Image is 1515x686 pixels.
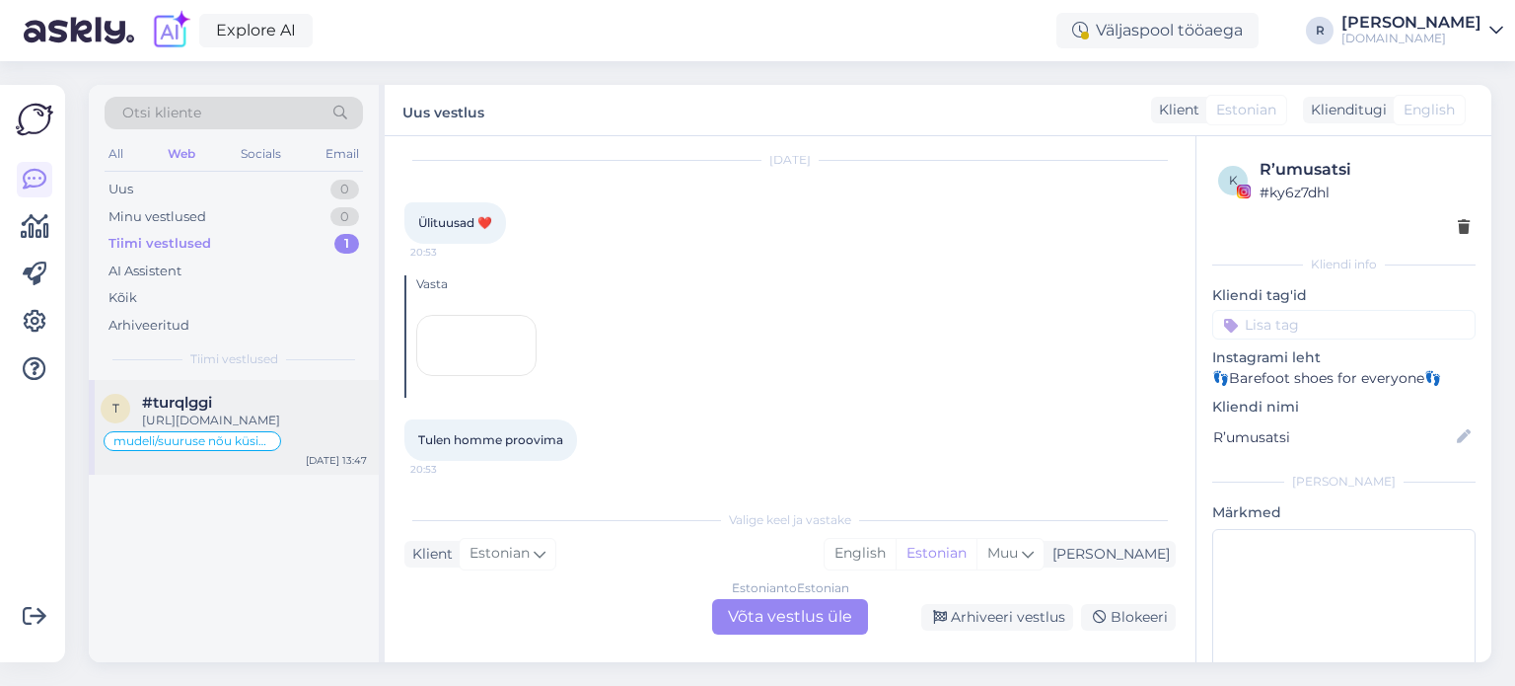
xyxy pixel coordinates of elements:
div: Minu vestlused [108,207,206,227]
div: [URL][DOMAIN_NAME] [142,412,367,429]
span: #turqlggi [142,394,212,412]
img: Askly Logo [16,101,53,138]
div: [DOMAIN_NAME] [1341,31,1481,46]
p: Kliendi tag'id [1212,285,1476,306]
div: # ky6z7dhl [1260,182,1470,203]
div: 0 [330,207,359,227]
div: 0 [330,180,359,199]
p: Instagrami leht [1212,347,1476,368]
div: All [105,141,127,167]
span: 20:53 [410,462,484,477]
div: R [1306,17,1334,44]
div: [PERSON_NAME] [1341,15,1481,31]
div: AI Assistent [108,262,181,281]
div: Arhiveeri vestlus [921,604,1073,631]
input: Lisa tag [1212,310,1476,340]
p: Märkmed [1212,502,1476,523]
div: Klient [404,544,453,565]
p: 👣Barefoot shoes for everyone👣 [1212,368,1476,389]
span: English [1404,100,1455,120]
div: Socials [237,141,285,167]
div: Uus [108,180,133,199]
input: Lisa nimi [1213,426,1453,448]
span: t [112,401,119,416]
div: Kõik [108,288,137,308]
div: [DATE] [404,151,1176,169]
div: Estonian [896,539,976,569]
div: Valige keel ja vastake [404,511,1176,529]
div: English [825,539,896,569]
div: [PERSON_NAME] [1212,473,1476,491]
span: Tiimi vestlused [190,350,278,368]
div: R’umusatsi [1260,158,1470,182]
div: Blokeeri [1081,604,1176,631]
div: Email [322,141,363,167]
div: Arhiveeritud [108,316,189,336]
span: 20:53 [410,245,484,260]
label: Uus vestlus [402,97,484,123]
div: 1 [334,234,359,254]
div: [PERSON_NAME] [1045,544,1170,565]
span: Otsi kliente [122,103,201,123]
div: Klient [1151,100,1199,120]
span: Muu [987,544,1018,562]
span: Tulen homme proovima [418,432,563,447]
span: Ülituusad ❤️ [418,215,492,230]
p: Kliendi nimi [1212,397,1476,418]
div: Klienditugi [1303,100,1387,120]
div: [DATE] 13:47 [306,453,367,468]
span: mudeli/suuruse nõu küsimine [113,435,271,447]
div: Kliendi info [1212,256,1476,273]
a: Explore AI [199,14,313,47]
div: Tiimi vestlused [108,234,211,254]
div: Väljaspool tööaega [1056,13,1259,48]
div: Estonian to Estonian [732,579,849,597]
div: Web [164,141,199,167]
a: [PERSON_NAME][DOMAIN_NAME] [1341,15,1503,46]
img: explore-ai [150,10,191,51]
span: Estonian [469,543,530,565]
span: Estonian [1216,100,1276,120]
div: Vasta [416,275,1176,293]
span: k [1229,173,1238,188]
div: Võta vestlus üle [712,599,868,635]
